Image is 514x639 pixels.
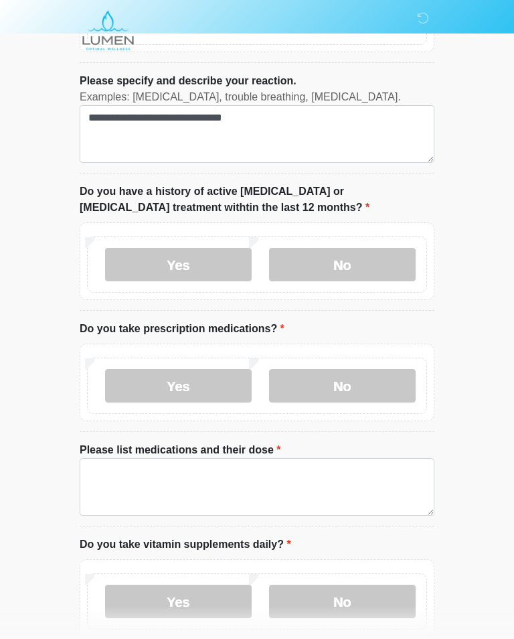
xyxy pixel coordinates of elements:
label: Yes [105,585,252,618]
label: Please list medications and their dose [80,442,281,458]
label: No [269,248,416,281]
img: LUMEN Optimal Wellness Logo [66,10,150,51]
label: Do you have a history of active [MEDICAL_DATA] or [MEDICAL_DATA] treatment withtin the last 12 mo... [80,184,434,216]
label: No [269,585,416,618]
label: Please specify and describe your reaction. [80,73,296,89]
div: Examples: [MEDICAL_DATA], trouble breathing, [MEDICAL_DATA]. [80,89,434,105]
label: Yes [105,369,252,403]
label: Yes [105,248,252,281]
label: Do you take vitamin supplements daily? [80,537,291,553]
label: No [269,369,416,403]
label: Do you take prescription medications? [80,321,284,337]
